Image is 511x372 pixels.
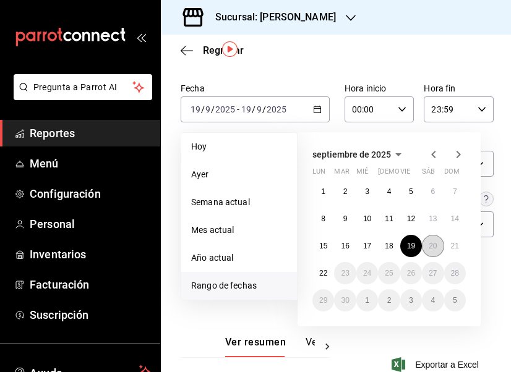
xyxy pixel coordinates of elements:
[453,296,457,305] abbr: 5 de octubre de 2025
[444,289,466,311] button: 5 de octubre de 2025
[181,44,244,56] button: Regresar
[191,168,287,181] span: Ayer
[431,296,435,305] abbr: 4 de octubre de 2025
[201,104,205,114] span: /
[30,276,150,293] span: Facturación
[363,269,371,277] abbr: 24 de septiembre de 2025
[181,84,330,93] label: Fecha
[191,252,287,264] span: Año actual
[378,180,400,203] button: 4 de septiembre de 2025
[225,336,315,357] div: navigation tabs
[252,104,255,114] span: /
[341,242,349,250] abbr: 16 de septiembre de 2025
[385,242,393,250] abbr: 18 de septiembre de 2025
[312,208,334,230] button: 8 de septiembre de 2025
[319,296,327,305] abbr: 29 de septiembre de 2025
[378,262,400,284] button: 25 de septiembre de 2025
[191,140,287,153] span: Hoy
[241,104,252,114] input: --
[422,167,435,180] abbr: sábado
[306,336,352,357] button: Ver pagos
[321,187,325,196] abbr: 1 de septiembre de 2025
[319,269,327,277] abbr: 22 de septiembre de 2025
[191,279,287,292] span: Rango de fechas
[400,208,422,230] button: 12 de septiembre de 2025
[33,81,133,94] span: Pregunta a Parrot AI
[191,224,287,237] span: Mes actual
[363,242,371,250] abbr: 17 de septiembre de 2025
[30,306,150,323] span: Suscripción
[266,104,287,114] input: ----
[356,289,378,311] button: 1 de octubre de 2025
[225,336,286,357] button: Ver resumen
[312,289,334,311] button: 29 de septiembre de 2025
[444,262,466,284] button: 28 de septiembre de 2025
[387,296,392,305] abbr: 2 de octubre de 2025
[356,235,378,257] button: 17 de septiembre de 2025
[356,167,368,180] abbr: miércoles
[345,84,414,93] label: Hora inicio
[356,262,378,284] button: 24 de septiembre de 2025
[312,235,334,257] button: 15 de septiembre de 2025
[422,180,444,203] button: 6 de septiembre de 2025
[365,296,369,305] abbr: 1 de octubre de 2025
[407,269,415,277] abbr: 26 de septiembre de 2025
[429,242,437,250] abbr: 20 de septiembre de 2025
[205,104,211,114] input: --
[453,187,457,196] abbr: 7 de septiembre de 2025
[356,208,378,230] button: 10 de septiembre de 2025
[334,180,356,203] button: 2 de septiembre de 2025
[387,187,392,196] abbr: 4 de septiembre de 2025
[334,289,356,311] button: 30 de septiembre de 2025
[14,74,152,100] button: Pregunta a Parrot AI
[378,235,400,257] button: 18 de septiembre de 2025
[409,187,413,196] abbr: 5 de septiembre de 2025
[30,185,150,202] span: Configuración
[400,180,422,203] button: 5 de septiembre de 2025
[378,289,400,311] button: 2 de octubre de 2025
[400,167,410,180] abbr: viernes
[400,289,422,311] button: 3 de octubre de 2025
[30,246,150,263] span: Inventarios
[262,104,266,114] span: /
[334,235,356,257] button: 16 de septiembre de 2025
[343,214,348,223] abbr: 9 de septiembre de 2025
[400,235,422,257] button: 19 de septiembre de 2025
[334,208,356,230] button: 9 de septiembre de 2025
[203,44,244,56] span: Regresar
[422,262,444,284] button: 27 de septiembre de 2025
[312,180,334,203] button: 1 de septiembre de 2025
[30,155,150,172] span: Menú
[422,289,444,311] button: 4 de octubre de 2025
[343,187,348,196] abbr: 2 de septiembre de 2025
[191,196,287,209] span: Semana actual
[444,167,460,180] abbr: domingo
[400,262,422,284] button: 26 de septiembre de 2025
[356,180,378,203] button: 3 de septiembre de 2025
[444,235,466,257] button: 21 de septiembre de 2025
[312,147,406,162] button: septiembre de 2025
[321,214,325,223] abbr: 8 de septiembre de 2025
[30,125,150,142] span: Reportes
[378,208,400,230] button: 11 de septiembre de 2025
[429,269,437,277] abbr: 27 de septiembre de 2025
[407,242,415,250] abbr: 19 de septiembre de 2025
[205,10,336,25] h3: Sucursal: [PERSON_NAME]
[334,167,349,180] abbr: martes
[363,214,371,223] abbr: 10 de septiembre de 2025
[319,242,327,250] abbr: 15 de septiembre de 2025
[424,84,493,93] label: Hora fin
[378,167,451,180] abbr: jueves
[444,180,466,203] button: 7 de septiembre de 2025
[30,216,150,232] span: Personal
[394,357,479,372] button: Exportar a Excel
[312,262,334,284] button: 22 de septiembre de 2025
[431,187,435,196] abbr: 6 de septiembre de 2025
[422,235,444,257] button: 20 de septiembre de 2025
[334,262,356,284] button: 23 de septiembre de 2025
[365,187,369,196] abbr: 3 de septiembre de 2025
[422,208,444,230] button: 13 de septiembre de 2025
[9,90,152,103] a: Pregunta a Parrot AI
[136,32,146,42] button: open_drawer_menu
